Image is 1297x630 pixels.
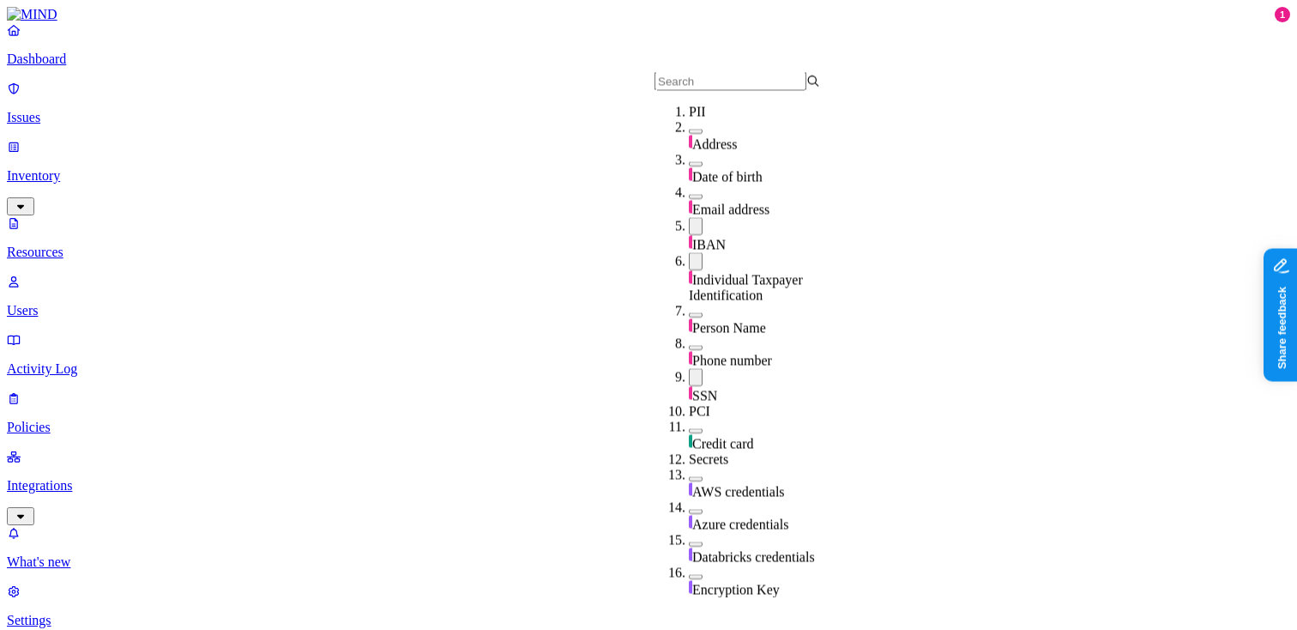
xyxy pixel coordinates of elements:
[692,436,754,451] span: Credit card
[7,613,1290,628] p: Settings
[692,136,737,151] span: Address
[7,361,1290,377] p: Activity Log
[655,72,806,90] input: Search
[689,482,692,496] img: secret-line
[692,388,717,403] span: SSN
[689,386,692,400] img: pii-line
[689,451,854,467] div: Secrets
[7,274,1290,318] a: Users
[689,200,692,214] img: pii-line
[689,580,692,594] img: secret-line
[7,110,1290,125] p: Issues
[7,7,57,22] img: MIND
[7,478,1290,494] p: Integrations
[7,525,1290,570] a: What's new
[689,270,692,284] img: pii-line
[7,449,1290,523] a: Integrations
[689,104,854,119] div: PII
[7,139,1290,213] a: Inventory
[7,332,1290,377] a: Activity Log
[7,303,1290,318] p: Users
[692,202,769,216] span: Email address
[689,548,692,561] img: secret-line
[692,582,780,597] span: Encryption Key
[689,167,692,181] img: pii-line
[7,168,1290,184] p: Inventory
[7,22,1290,67] a: Dashboard
[7,51,1290,67] p: Dashboard
[7,554,1290,570] p: What's new
[692,353,772,367] span: Phone number
[7,420,1290,435] p: Policies
[7,81,1290,125] a: Issues
[7,245,1290,260] p: Resources
[7,391,1290,435] a: Policies
[689,272,803,302] span: Individual Taxpayer Identification
[689,515,692,529] img: secret-line
[7,584,1290,628] a: Settings
[692,237,726,251] span: IBAN
[692,169,763,184] span: Date of birth
[692,517,788,531] span: Azure credentials
[689,135,692,148] img: pii-line
[692,484,785,499] span: AWS credentials
[689,235,692,249] img: pii-line
[689,434,692,448] img: pci-line
[7,7,1290,22] a: MIND
[689,351,692,365] img: pii-line
[1275,7,1290,22] div: 1
[692,549,815,564] span: Databricks credentials
[692,320,766,335] span: Person Name
[689,318,692,332] img: pii-line
[7,215,1290,260] a: Resources
[689,403,854,419] div: PCI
